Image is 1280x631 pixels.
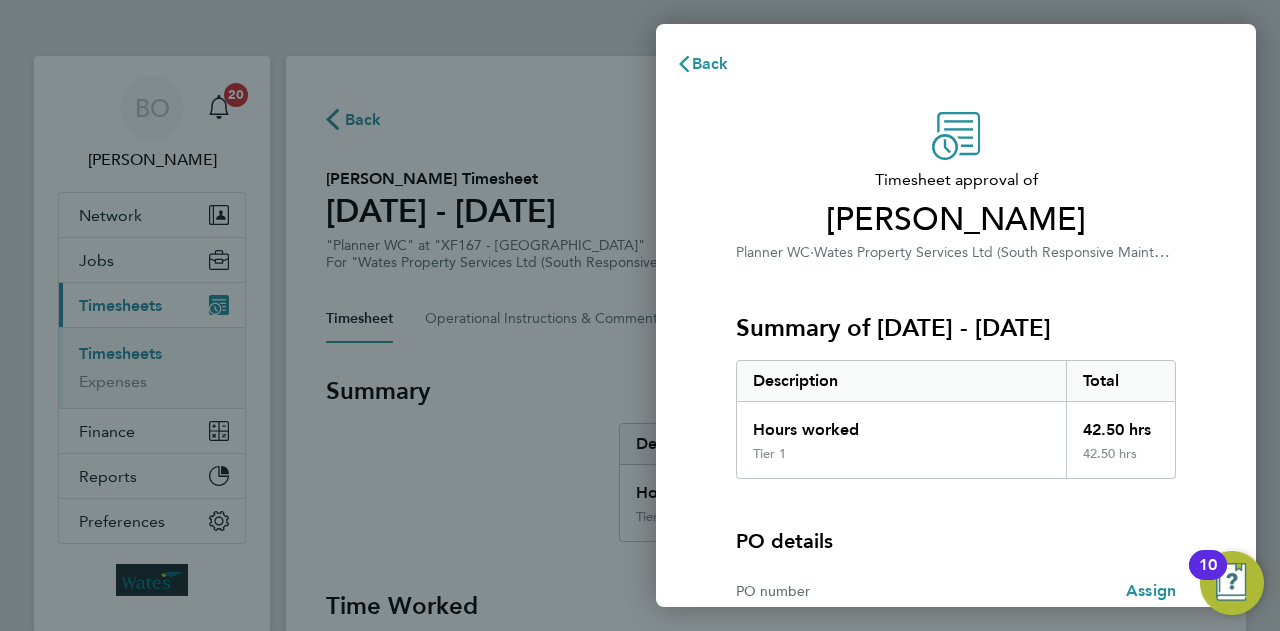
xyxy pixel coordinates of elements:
[814,242,1204,261] span: Wates Property Services Ltd (South Responsive Maintenance)
[1200,551,1264,615] button: Open Resource Center, 10 new notifications
[736,579,956,603] div: PO number
[736,200,1176,240] span: [PERSON_NAME]
[1066,402,1176,446] div: 42.50 hrs
[1066,361,1176,401] div: Total
[736,168,1176,192] span: Timesheet approval of
[656,44,749,84] button: Back
[736,360,1176,479] div: Summary of 23 - 29 Aug 2025
[753,446,786,462] div: Tier 1
[737,402,1066,446] div: Hours worked
[1126,579,1176,603] a: Assign
[810,244,814,261] span: ·
[1066,446,1176,478] div: 42.50 hrs
[1199,565,1217,591] div: 10
[737,361,1066,401] div: Description
[692,54,729,73] span: Back
[736,312,1176,344] h3: Summary of [DATE] - [DATE]
[1126,581,1176,600] span: Assign
[736,527,833,555] h4: PO details
[736,244,810,261] span: Planner WC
